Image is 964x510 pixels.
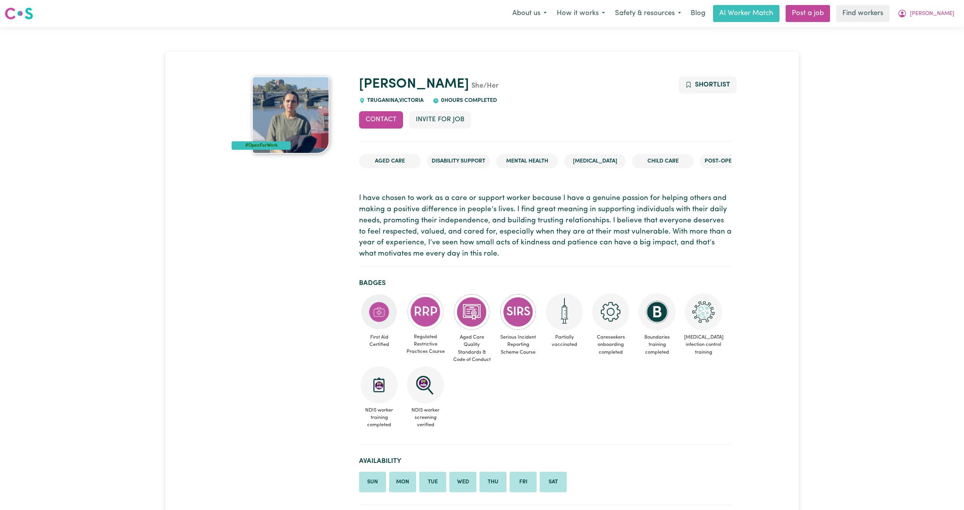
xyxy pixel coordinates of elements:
[479,472,507,493] li: Available on Thursday
[365,98,424,103] span: TRUGANINA , Victoria
[405,330,446,359] span: Regulated Restrictive Practices Course
[359,403,399,432] span: NDIS worker training completed
[389,472,416,493] li: Available on Monday
[359,330,399,351] span: First Aid Certified
[836,5,889,22] a: Find workers
[637,330,677,359] span: Boundaries training completed
[610,5,686,22] button: Safety & resources
[685,293,722,330] img: CS Academy: COVID-19 Infection Control Training course completed
[564,154,626,169] li: [MEDICAL_DATA]
[544,330,584,351] span: Partially vaccinated
[683,330,723,359] span: [MEDICAL_DATA] infection control training
[359,78,469,91] a: [PERSON_NAME]
[5,7,33,20] img: Careseekers logo
[496,154,558,169] li: Mental Health
[361,293,398,330] img: Care and support worker has completed First Aid Certification
[5,5,33,22] a: Careseekers logo
[359,193,732,260] p: I have chosen to work as a care or support worker because I have a genuine passion for helping ot...
[361,366,398,403] img: CS Academy: Introduction to NDIS Worker Training course completed
[700,154,769,169] li: Post-operative care
[591,330,631,359] span: Careseekers onboarding completed
[893,5,959,22] button: My Account
[469,83,498,90] span: She/Her
[713,5,779,22] a: AI Worker Match
[252,76,329,154] img: Prabhjot
[439,98,497,103] span: 0 hours completed
[500,293,537,330] img: CS Academy: Serious Incident Reporting Scheme course completed
[679,76,737,93] button: Add to shortlist
[232,76,350,154] a: Prabhjot's profile picture'#OpenForWork
[910,10,954,18] span: [PERSON_NAME]
[686,5,710,22] a: Blog
[540,472,567,493] li: Available on Saturday
[546,293,583,330] img: Care and support worker has received 1 dose of the COVID-19 vaccine
[359,154,421,169] li: Aged Care
[510,472,537,493] li: Available on Friday
[592,293,629,330] img: CS Academy: Careseekers Onboarding course completed
[232,141,291,150] div: #OpenForWork
[359,472,386,493] li: Available on Sunday
[359,111,403,128] button: Contact
[786,5,830,22] a: Post a job
[359,279,732,287] h2: Badges
[639,293,676,330] img: CS Academy: Boundaries in care and support work course completed
[405,403,446,432] span: NDIS worker screening verified
[507,5,552,22] button: About us
[552,5,610,22] button: How it works
[453,293,490,330] img: CS Academy: Aged Care Quality Standards & Code of Conduct course completed
[632,154,694,169] li: Child care
[498,330,538,359] span: Serious Incident Reporting Scheme Course
[419,472,446,493] li: Available on Tuesday
[427,154,490,169] li: Disability Support
[359,457,732,465] h2: Availability
[407,293,444,330] img: CS Academy: Regulated Restrictive Practices course completed
[407,366,444,403] img: NDIS Worker Screening Verified
[449,472,476,493] li: Available on Wednesday
[695,81,730,88] span: Shortlist
[452,330,492,366] span: Aged Care Quality Standards & Code of Conduct
[409,111,471,128] button: Invite for Job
